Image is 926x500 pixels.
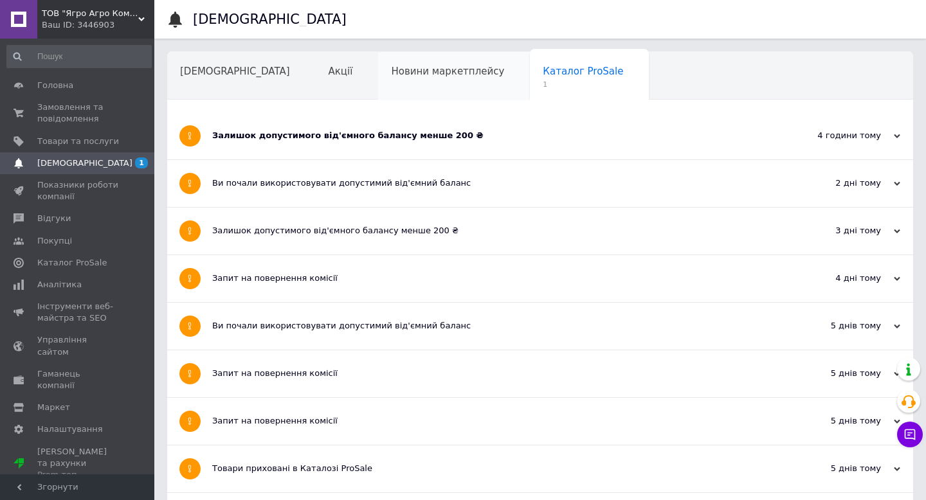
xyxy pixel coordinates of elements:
[212,177,772,189] div: Ви почали використовувати допустимий від'ємний баланс
[772,368,900,379] div: 5 днів тому
[37,368,119,391] span: Гаманець компанії
[772,272,900,284] div: 4 дні тому
[772,320,900,332] div: 5 днів тому
[212,130,772,141] div: Залишок допустимого від'ємного балансу менше 200 ₴
[37,179,119,202] span: Показники роботи компанії
[37,235,72,247] span: Покупці
[772,415,900,427] div: 5 днів тому
[212,225,772,237] div: Залишок допустимого від'ємного балансу менше 200 ₴
[180,66,290,77] span: [DEMOGRAPHIC_DATA]
[37,157,132,169] span: [DEMOGRAPHIC_DATA]
[42,19,154,31] div: Ваш ID: 3446903
[772,463,900,474] div: 5 днів тому
[37,80,73,91] span: Головна
[193,12,347,27] h1: [DEMOGRAPHIC_DATA]
[37,469,119,481] div: Prom топ
[772,225,900,237] div: 3 дні тому
[42,8,138,19] span: ТОВ "Ягро Агро Компанія"
[543,66,623,77] span: Каталог ProSale
[329,66,353,77] span: Акції
[543,80,623,89] span: 1
[37,334,119,357] span: Управління сайтом
[37,257,107,269] span: Каталог ProSale
[212,463,772,474] div: Товари приховані в Каталозі ProSale
[772,177,900,189] div: 2 дні тому
[37,102,119,125] span: Замовлення та повідомлення
[391,66,504,77] span: Новини маркетплейсу
[6,45,152,68] input: Пошук
[212,272,772,284] div: Запит на повернення комісії
[772,130,900,141] div: 4 години тому
[212,415,772,427] div: Запит на повернення комісії
[212,368,772,379] div: Запит на повернення комісії
[135,157,148,168] span: 1
[37,446,119,481] span: [PERSON_NAME] та рахунки
[37,402,70,413] span: Маркет
[37,136,119,147] span: Товари та послуги
[212,320,772,332] div: Ви почали використовувати допустимий від'ємний баланс
[37,213,71,224] span: Відгуки
[37,279,82,290] span: Аналітика
[37,301,119,324] span: Інструменти веб-майстра та SEO
[37,424,103,435] span: Налаштування
[897,422,923,447] button: Чат з покупцем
